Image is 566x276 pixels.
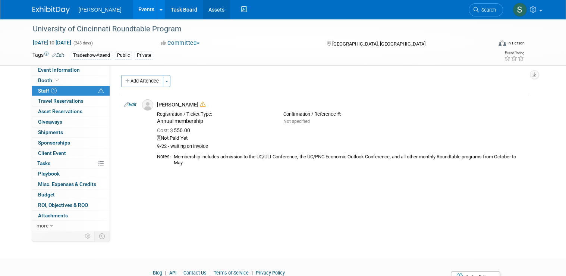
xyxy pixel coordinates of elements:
[504,51,524,55] div: Event Rating
[38,202,88,208] span: ROI, Objectives & ROO
[332,41,425,47] span: [GEOGRAPHIC_DATA], [GEOGRAPHIC_DATA]
[32,127,110,137] a: Shipments
[32,117,110,127] a: Giveaways
[38,181,96,187] span: Misc. Expenses & Credits
[157,111,272,117] div: Registration / Ticket Type:
[30,22,483,36] div: University of Cincinnati Roundtable Program
[71,52,112,59] div: Tradeshow-Attend
[38,129,63,135] span: Shipments
[38,140,70,146] span: Sponsorships
[79,7,122,13] span: [PERSON_NAME]
[208,270,213,276] span: |
[38,98,84,104] span: Travel Reservations
[507,40,525,46] div: In-Person
[51,88,57,93] span: 1
[200,102,205,107] i: Double-book Warning!
[157,154,171,160] div: Notes:
[32,6,70,14] img: ExhibitDay
[32,169,110,179] a: Playbook
[32,65,110,75] a: Event Information
[73,41,93,46] span: (243 days)
[183,270,207,276] a: Contact Us
[135,52,153,59] div: Private
[250,270,255,276] span: |
[32,51,64,60] td: Tags
[157,143,525,150] div: 9/22 - waiting on invoice
[177,270,182,276] span: |
[32,138,110,148] a: Sponsorships
[153,270,162,276] a: Blog
[499,40,506,46] img: Format-Inperson.png
[124,102,136,107] a: Edit
[32,106,110,117] a: Asset Reservations
[214,270,249,276] a: Terms of Service
[163,270,168,276] span: |
[32,39,72,46] span: [DATE] [DATE]
[32,179,110,189] a: Misc. Expenses & Credits
[37,223,48,229] span: more
[157,127,174,133] span: Cost: $
[32,75,110,86] a: Booth
[174,154,525,166] div: Membership includes admission to the UC/ULI Conference, the UC/PNC Economic Outlook Conference, a...
[32,158,110,168] a: Tasks
[256,270,285,276] a: Privacy Policy
[283,111,399,117] div: Confirmation / Reference #:
[452,39,525,50] div: Event Format
[38,108,82,114] span: Asset Reservations
[121,75,163,87] button: Add Attendee
[38,77,61,83] span: Booth
[32,200,110,210] a: ROI, Objectives & ROO
[37,160,50,166] span: Tasks
[142,99,153,111] img: Associate-Profile-5.png
[38,171,60,177] span: Playbook
[38,88,57,94] span: Staff
[32,96,110,106] a: Travel Reservations
[157,101,525,108] div: [PERSON_NAME]
[513,3,527,17] img: Sharon Aurelio
[32,148,110,158] a: Client Event
[56,78,59,82] i: Booth reservation complete
[38,213,68,218] span: Attachments
[479,7,496,13] span: Search
[38,192,55,198] span: Budget
[32,211,110,221] a: Attachments
[32,221,110,231] a: more
[158,39,202,47] button: Committed
[115,52,132,59] div: Public
[52,53,64,58] a: Edit
[32,86,110,96] a: Staff1
[283,119,310,124] span: Not specified
[32,190,110,200] a: Budget
[38,150,66,156] span: Client Event
[169,270,176,276] a: API
[157,118,272,125] div: Annual membership
[48,40,56,46] span: to
[469,3,503,16] a: Search
[82,231,95,241] td: Personalize Event Tab Strip
[38,67,80,73] span: Event Information
[157,135,525,142] div: Not Paid Yet
[157,127,193,133] span: 550.00
[98,88,104,94] span: Potential Scheduling Conflict -- at least one attendee is tagged in another overlapping event.
[94,231,110,241] td: Toggle Event Tabs
[38,119,62,125] span: Giveaways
